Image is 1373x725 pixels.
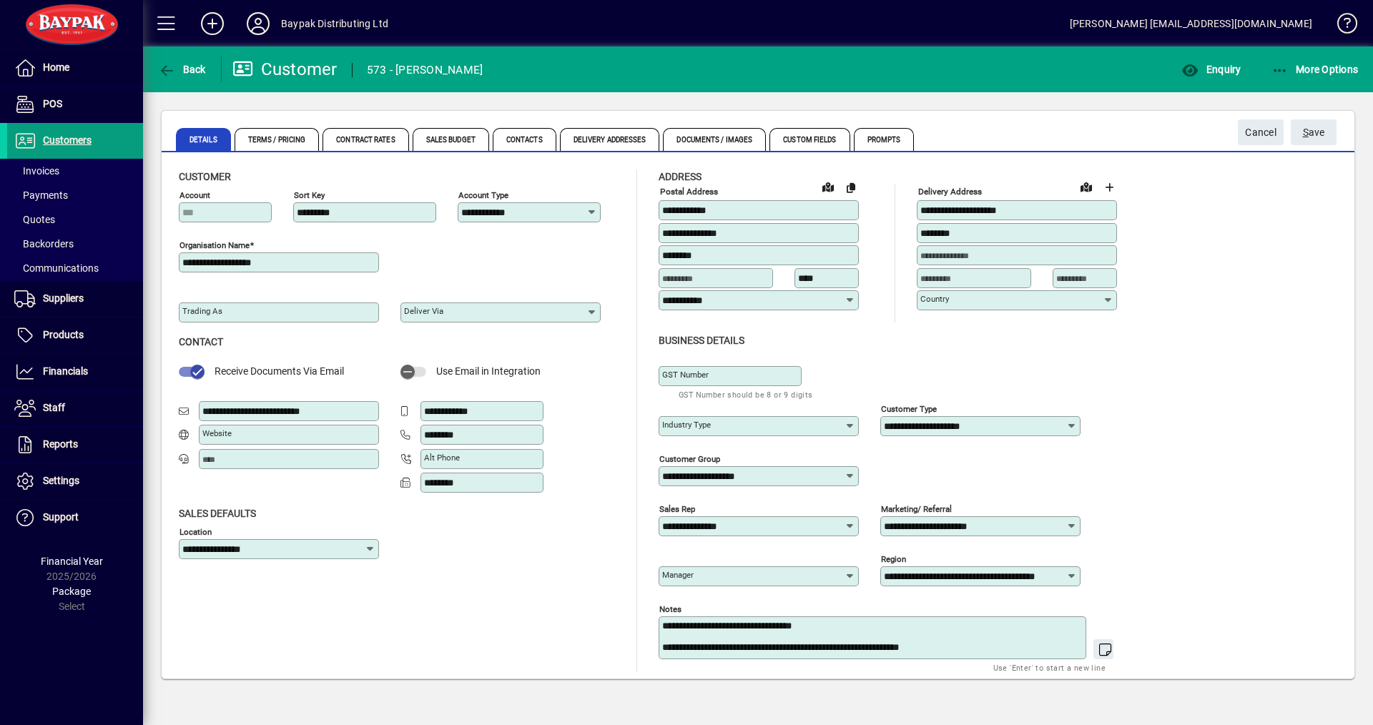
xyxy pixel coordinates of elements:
[41,556,103,567] span: Financial Year
[7,87,143,122] a: POS
[43,475,79,486] span: Settings
[202,428,232,438] mat-label: Website
[323,128,408,151] span: Contract Rates
[7,232,143,256] a: Backorders
[215,365,344,377] span: Receive Documents Via Email
[1070,12,1312,35] div: [PERSON_NAME] [EMAIL_ADDRESS][DOMAIN_NAME]
[881,553,906,563] mat-label: Region
[436,365,541,377] span: Use Email in Integration
[659,603,681,613] mat-label: Notes
[663,128,766,151] span: Documents / Images
[14,214,55,225] span: Quotes
[1178,56,1244,82] button: Enquiry
[154,56,210,82] button: Back
[659,335,744,346] span: Business details
[1303,127,1309,138] span: S
[413,128,489,151] span: Sales Budget
[881,503,952,513] mat-label: Marketing/ Referral
[43,402,65,413] span: Staff
[1075,175,1098,198] a: View on map
[294,190,325,200] mat-label: Sort key
[1303,121,1325,144] span: ave
[7,256,143,280] a: Communications
[232,58,338,81] div: Customer
[662,420,711,430] mat-label: Industry type
[560,128,660,151] span: Delivery Addresses
[840,176,862,199] button: Copy to Delivery address
[14,262,99,274] span: Communications
[179,171,231,182] span: Customer
[179,240,250,250] mat-label: Organisation name
[458,190,508,200] mat-label: Account Type
[7,183,143,207] a: Payments
[854,128,915,151] span: Prompts
[52,586,91,597] span: Package
[7,500,143,536] a: Support
[235,128,320,151] span: Terms / Pricing
[43,134,92,146] span: Customers
[1245,121,1276,144] span: Cancel
[43,292,84,304] span: Suppliers
[920,294,949,304] mat-label: Country
[43,438,78,450] span: Reports
[1181,64,1241,75] span: Enquiry
[179,336,223,347] span: Contact
[1271,64,1359,75] span: More Options
[7,281,143,317] a: Suppliers
[43,329,84,340] span: Products
[493,128,556,151] span: Contacts
[43,98,62,109] span: POS
[881,403,937,413] mat-label: Customer type
[43,61,69,73] span: Home
[7,50,143,86] a: Home
[1238,119,1284,145] button: Cancel
[817,175,840,198] a: View on map
[143,56,222,82] app-page-header-button: Back
[993,659,1106,676] mat-hint: Use 'Enter' to start a new line
[1291,119,1337,145] button: Save
[179,190,210,200] mat-label: Account
[662,570,694,580] mat-label: Manager
[7,463,143,499] a: Settings
[769,128,850,151] span: Custom Fields
[14,165,59,177] span: Invoices
[43,511,79,523] span: Support
[7,317,143,353] a: Products
[179,508,256,519] span: Sales defaults
[182,306,222,316] mat-label: Trading as
[659,503,695,513] mat-label: Sales rep
[404,306,443,316] mat-label: Deliver via
[1098,176,1121,199] button: Choose address
[235,11,281,36] button: Profile
[662,370,709,380] mat-label: GST Number
[7,427,143,463] a: Reports
[659,171,702,182] span: Address
[190,11,235,36] button: Add
[1327,3,1355,49] a: Knowledge Base
[179,526,212,536] mat-label: Location
[158,64,206,75] span: Back
[679,386,813,403] mat-hint: GST Number should be 8 or 9 digits
[659,453,720,463] mat-label: Customer group
[281,12,388,35] div: Baypak Distributing Ltd
[424,453,460,463] mat-label: Alt Phone
[7,354,143,390] a: Financials
[1268,56,1362,82] button: More Options
[7,207,143,232] a: Quotes
[14,238,74,250] span: Backorders
[14,189,68,201] span: Payments
[176,128,231,151] span: Details
[7,159,143,183] a: Invoices
[367,59,483,82] div: 573 - [PERSON_NAME]
[43,365,88,377] span: Financials
[7,390,143,426] a: Staff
